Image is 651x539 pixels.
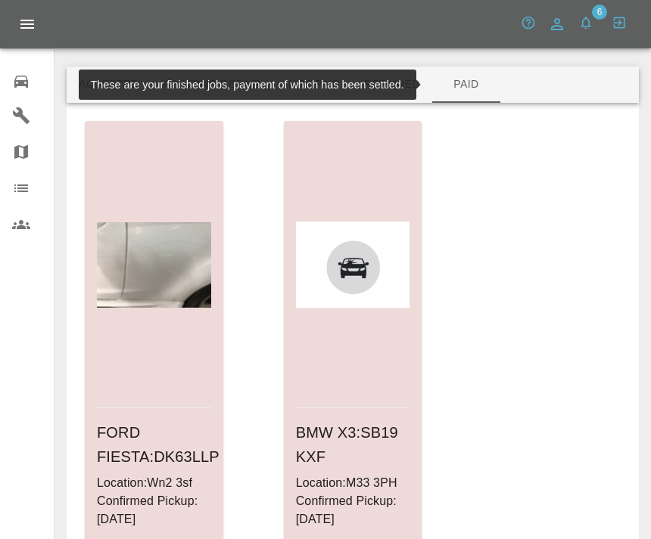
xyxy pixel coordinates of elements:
[592,5,607,20] span: 6
[9,6,45,42] button: Open drawer
[97,492,211,528] p: Confirmed Pickup: [DATE]
[432,67,500,103] button: Paid
[67,67,151,103] button: Accepted
[352,67,432,103] button: Repaired
[97,420,211,469] h6: FORD FIESTA : DK63LLP
[296,492,410,528] p: Confirmed Pickup: [DATE]
[273,67,353,103] button: In Repair
[97,474,211,492] p: Location: Wn2 3sf
[151,67,273,103] button: Awaiting Repair
[296,420,410,469] h6: BMW X3 : SB19 KXF
[296,474,410,492] p: Location: M33 3PH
